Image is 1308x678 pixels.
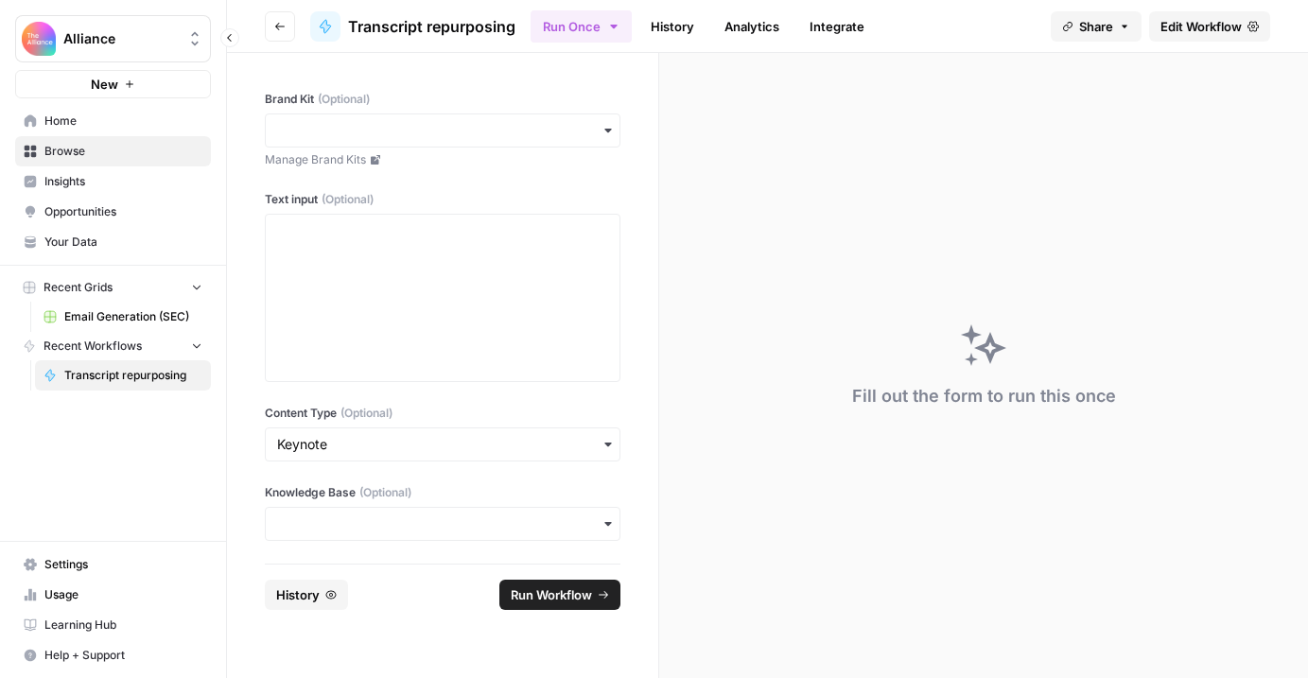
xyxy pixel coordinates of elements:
[1079,17,1113,36] span: Share
[265,580,348,610] button: History
[511,585,592,604] span: Run Workflow
[91,75,118,94] span: New
[44,113,202,130] span: Home
[44,586,202,603] span: Usage
[265,191,620,208] label: Text input
[265,405,620,422] label: Content Type
[15,610,211,640] a: Learning Hub
[310,11,515,42] a: Transcript repurposing
[44,234,202,251] span: Your Data
[15,549,211,580] a: Settings
[1051,11,1142,42] button: Share
[276,585,320,604] span: History
[340,405,392,422] span: (Optional)
[44,203,202,220] span: Opportunities
[44,647,202,664] span: Help + Support
[15,332,211,360] button: Recent Workflows
[15,106,211,136] a: Home
[713,11,791,42] a: Analytics
[44,173,202,190] span: Insights
[15,136,211,166] a: Browse
[348,15,515,38] span: Transcript repurposing
[15,273,211,302] button: Recent Grids
[63,29,178,48] span: Alliance
[15,166,211,197] a: Insights
[639,11,706,42] a: History
[1160,17,1242,36] span: Edit Workflow
[35,360,211,391] a: Transcript repurposing
[798,11,876,42] a: Integrate
[44,338,142,355] span: Recent Workflows
[499,580,620,610] button: Run Workflow
[22,22,56,56] img: Alliance Logo
[15,580,211,610] a: Usage
[64,308,202,325] span: Email Generation (SEC)
[15,227,211,257] a: Your Data
[44,143,202,160] span: Browse
[44,617,202,634] span: Learning Hub
[265,91,620,108] label: Brand Kit
[35,302,211,332] a: Email Generation (SEC)
[15,70,211,98] button: New
[15,15,211,62] button: Workspace: Alliance
[322,191,374,208] span: (Optional)
[318,91,370,108] span: (Optional)
[44,279,113,296] span: Recent Grids
[852,383,1116,409] div: Fill out the form to run this once
[15,197,211,227] a: Opportunities
[1149,11,1270,42] a: Edit Workflow
[44,556,202,573] span: Settings
[277,435,608,454] input: Keynote
[15,640,211,670] button: Help + Support
[359,484,411,501] span: (Optional)
[265,151,620,168] a: Manage Brand Kits
[531,10,632,43] button: Run Once
[265,484,620,501] label: Knowledge Base
[64,367,202,384] span: Transcript repurposing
